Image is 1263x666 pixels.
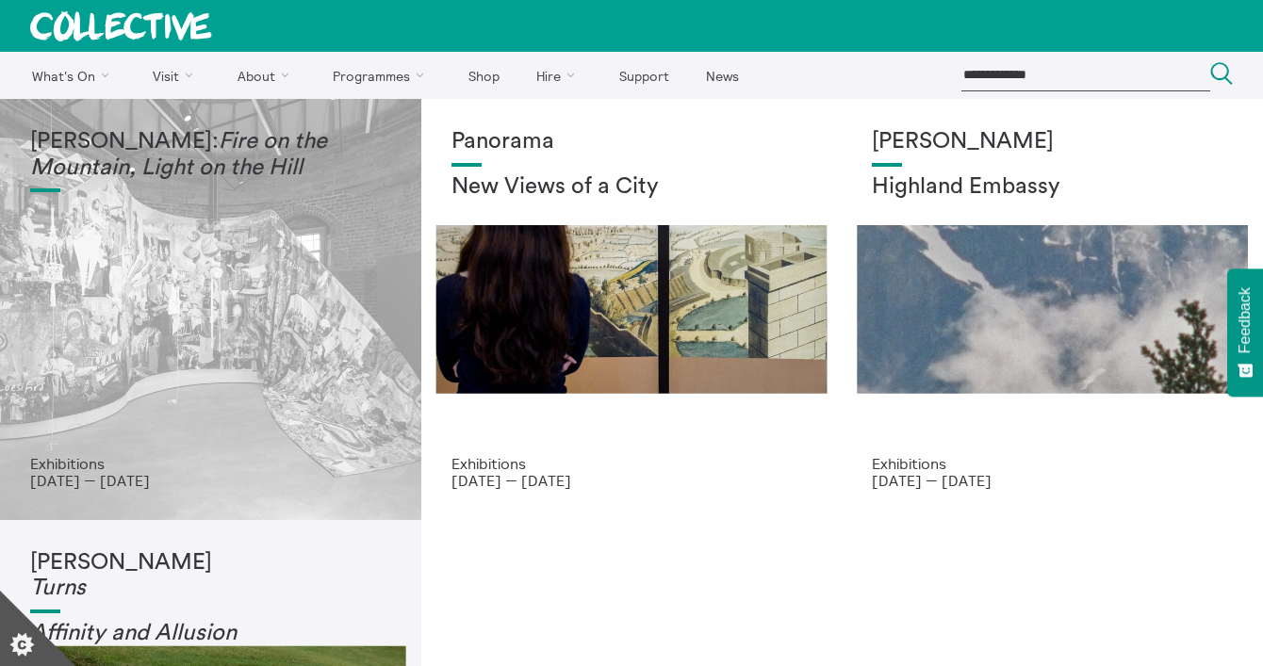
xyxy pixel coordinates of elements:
[221,52,313,99] a: About
[872,174,1233,201] h2: Highland Embassy
[211,622,237,644] em: on
[872,129,1233,155] h1: [PERSON_NAME]
[317,52,449,99] a: Programmes
[30,130,327,179] em: Fire on the Mountain, Light on the Hill
[451,129,812,155] h1: Panorama
[1227,268,1263,397] button: Feedback - Show survey
[451,52,516,99] a: Shop
[451,455,812,472] p: Exhibitions
[30,455,391,472] p: Exhibitions
[689,52,755,99] a: News
[30,577,86,599] em: Turns
[30,622,211,644] em: Affinity and Allusi
[15,52,133,99] a: What's On
[137,52,218,99] a: Visit
[872,472,1233,489] p: [DATE] — [DATE]
[451,174,812,201] h2: New Views of a City
[30,472,391,489] p: [DATE] — [DATE]
[842,99,1263,520] a: Solar wheels 17 [PERSON_NAME] Highland Embassy Exhibitions [DATE] — [DATE]
[520,52,599,99] a: Hire
[421,99,843,520] a: Collective Panorama June 2025 small file 8 Panorama New Views of a City Exhibitions [DATE] — [DATE]
[30,550,391,602] h1: [PERSON_NAME]
[30,129,391,181] h1: [PERSON_NAME]:
[1237,287,1254,353] span: Feedback
[602,52,685,99] a: Support
[872,455,1233,472] p: Exhibitions
[451,472,812,489] p: [DATE] — [DATE]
